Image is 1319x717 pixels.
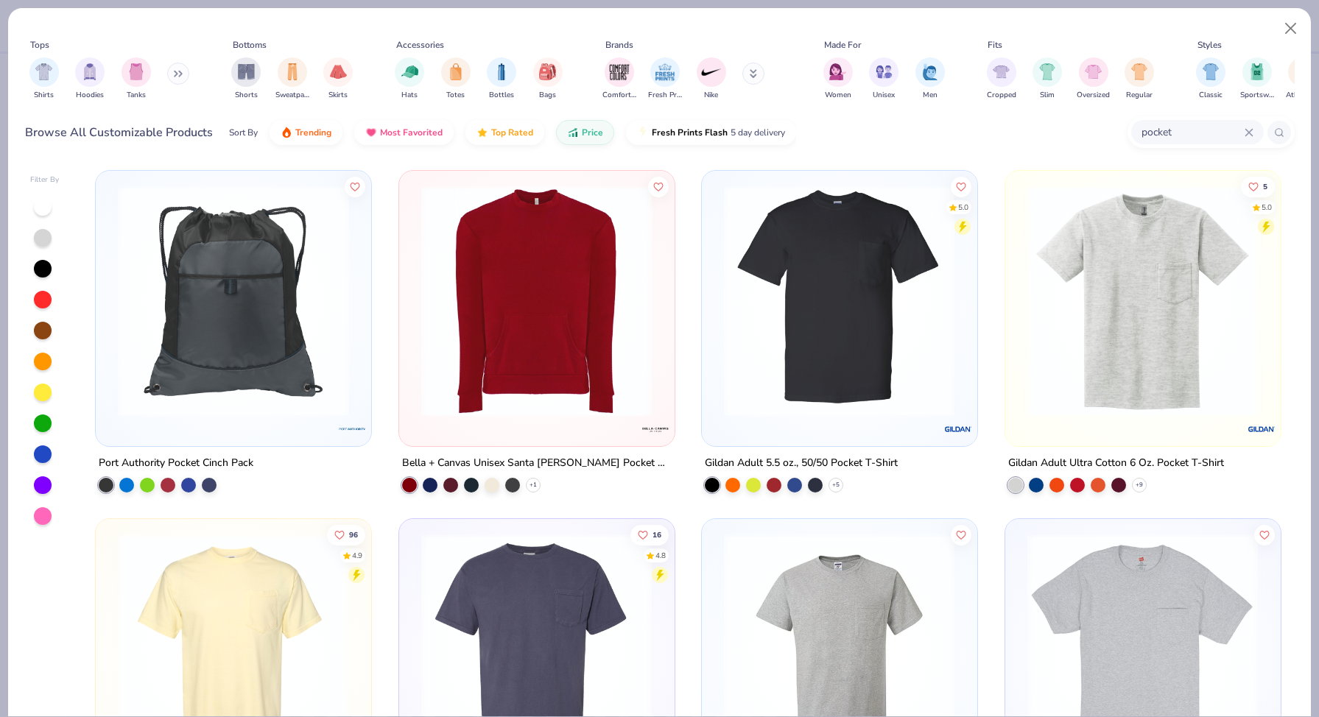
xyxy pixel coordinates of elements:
[1077,90,1110,101] span: Oversized
[873,90,895,101] span: Unisex
[987,57,1016,101] div: filter for Cropped
[1131,63,1148,80] img: Regular Image
[1033,57,1062,101] button: filter button
[1136,480,1143,489] span: + 9
[993,63,1010,80] img: Cropped Image
[988,38,1002,52] div: Fits
[958,202,968,213] div: 5.0
[700,61,722,83] img: Nike Image
[915,57,945,101] div: filter for Men
[659,186,904,417] img: 9eb759bf-363c-4b51-be70-9e6fea630264
[275,57,309,101] div: filter for Sweatpants
[951,176,971,197] button: Like
[487,57,516,101] div: filter for Bottles
[1140,124,1245,141] input: Try "T-Shirt"
[491,127,533,138] span: Top Rated
[1039,63,1055,80] img: Slim Image
[489,90,514,101] span: Bottles
[25,124,213,141] div: Browse All Customizable Products
[275,90,309,101] span: Sweatpants
[380,127,443,138] span: Most Favorited
[29,57,59,101] div: filter for Shirts
[395,57,424,101] div: filter for Hats
[530,480,537,489] span: + 1
[704,90,718,101] span: Nike
[337,414,367,443] img: Port Authority logo
[231,57,261,101] button: filter button
[30,38,49,52] div: Tops
[76,90,104,101] span: Hoodies
[825,90,851,101] span: Women
[323,57,353,101] button: filter button
[446,90,465,101] span: Totes
[987,90,1016,101] span: Cropped
[122,57,151,101] button: filter button
[330,63,347,80] img: Skirts Image
[823,57,853,101] button: filter button
[951,524,971,545] button: Like
[270,120,342,145] button: Trending
[1040,90,1055,101] span: Slim
[328,90,348,101] span: Skirts
[1277,15,1305,43] button: Close
[487,57,516,101] button: filter button
[915,57,945,101] button: filter button
[465,120,544,145] button: Top Rated
[869,57,898,101] button: filter button
[29,57,59,101] button: filter button
[401,63,418,80] img: Hats Image
[943,414,973,443] img: Gildan logo
[30,174,60,186] div: Filter By
[1240,57,1274,101] div: filter for Sportswear
[697,57,726,101] div: filter for Nike
[1085,63,1102,80] img: Oversized Image
[448,63,464,80] img: Totes Image
[354,120,454,145] button: Most Favorited
[869,57,898,101] div: filter for Unisex
[441,57,471,101] div: filter for Totes
[365,127,377,138] img: most_fav.gif
[705,453,898,472] div: Gildan Adult 5.5 oz., 50/50 Pocket T-Shirt
[1125,57,1154,101] div: filter for Regular
[127,90,146,101] span: Tanks
[824,38,861,52] div: Made For
[1263,183,1267,190] span: 5
[441,57,471,101] button: filter button
[923,90,938,101] span: Men
[1077,57,1110,101] button: filter button
[654,61,676,83] img: Fresh Prints Image
[630,524,669,545] button: Like
[82,63,98,80] img: Hoodies Image
[352,550,362,561] div: 4.9
[731,124,785,141] span: 5 day delivery
[602,57,636,101] button: filter button
[602,57,636,101] div: filter for Comfort Colors
[1196,57,1225,101] div: filter for Classic
[1240,57,1274,101] button: filter button
[648,90,682,101] span: Fresh Prints
[233,38,267,52] div: Bottoms
[75,57,105,101] div: filter for Hoodies
[110,186,356,417] img: 91edb1d9-5f80-48d8-9181-c18c42fcd36a
[652,127,728,138] span: Fresh Prints Flash
[1008,453,1224,472] div: Gildan Adult Ultra Cotton 6 Oz. Pocket T-Shirt
[414,186,659,417] img: 22544096-9d40-4890-b493-87e40bf14e50
[717,186,962,417] img: f5eec0e1-d4f5-4763-8e76-d25e830d2ec3
[876,63,893,80] img: Unisex Image
[284,63,300,80] img: Sweatpants Image
[1254,524,1275,545] button: Like
[281,127,292,138] img: trending.gif
[922,63,938,80] img: Men Image
[1203,63,1220,80] img: Classic Image
[648,176,669,197] button: Like
[640,414,669,443] img: Bella + Canvas logo
[128,63,144,80] img: Tanks Image
[238,63,255,80] img: Shorts Image
[349,531,358,538] span: 96
[605,38,633,52] div: Brands
[1240,90,1274,101] span: Sportswear
[35,63,52,80] img: Shirts Image
[493,63,510,80] img: Bottles Image
[1020,186,1265,417] img: 77eabb68-d7c7-41c9-adcb-b25d48f707fa
[345,176,365,197] button: Like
